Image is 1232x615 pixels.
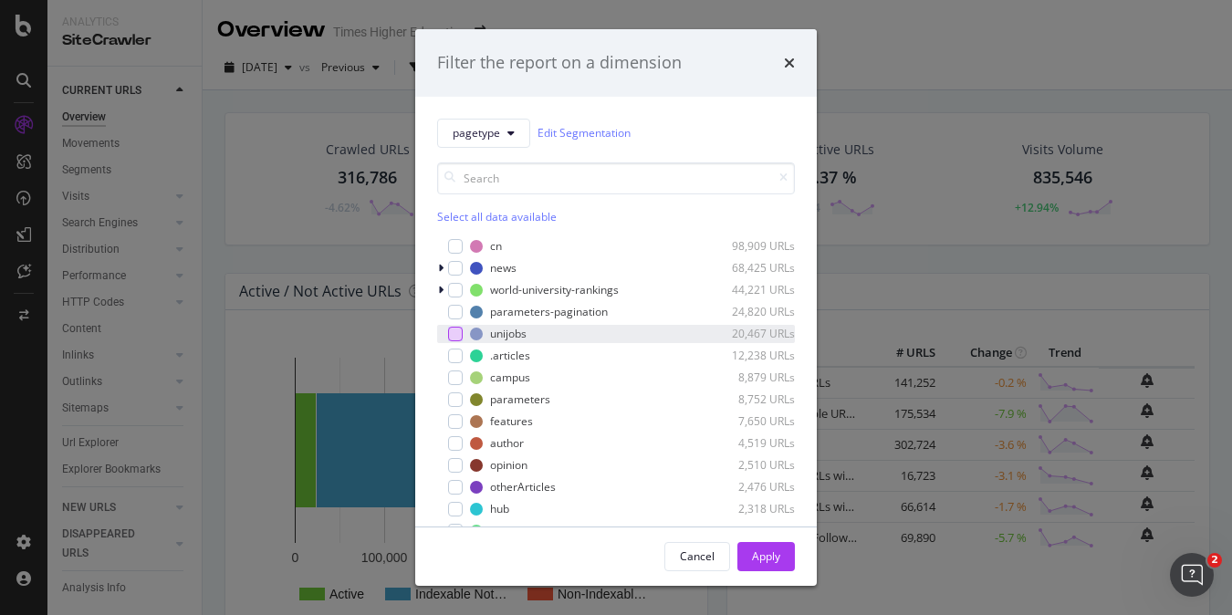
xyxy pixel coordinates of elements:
div: 4,519 URLs [705,435,795,451]
div: news [490,260,517,276]
div: unijobs [490,326,527,341]
div: .articles [490,348,530,363]
div: 12,238 URLs [705,348,795,363]
span: pagetype [453,125,500,141]
div: 2,318 URLs [705,501,795,516]
div: world-university-rankings [490,282,619,297]
div: modal [415,29,817,586]
div: hub [490,501,509,516]
div: 8,752 URLs [705,391,795,407]
div: otherArticles [490,479,556,495]
a: Edit Segmentation [538,123,631,142]
div: Apply [752,548,780,564]
div: 2,265 URLs [705,523,795,538]
div: parameters-pagination [490,304,608,319]
iframe: Intercom live chat [1170,553,1214,597]
button: Apply [737,542,795,571]
div: Filter the report on a dimension [437,51,682,75]
div: 24,820 URLs [705,304,795,319]
button: pagetype [437,119,530,148]
div: opinion [490,457,527,473]
div: 2,476 URLs [705,479,795,495]
div: Cancel [680,548,715,564]
div: 68,425 URLs [705,260,795,276]
div: cn [490,238,502,254]
div: 44,221 URLs [705,282,795,297]
div: 8,879 URLs [705,370,795,385]
div: author [490,435,524,451]
div: 98,909 URLs [705,238,795,254]
button: Cancel [664,542,730,571]
div: books [490,523,520,538]
input: Search [437,162,795,194]
div: 2,510 URLs [705,457,795,473]
div: times [784,51,795,75]
span: 2 [1207,553,1222,568]
div: features [490,413,533,429]
div: campus [490,370,530,385]
div: 20,467 URLs [705,326,795,341]
div: parameters [490,391,550,407]
div: Select all data available [437,209,795,224]
div: 7,650 URLs [705,413,795,429]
